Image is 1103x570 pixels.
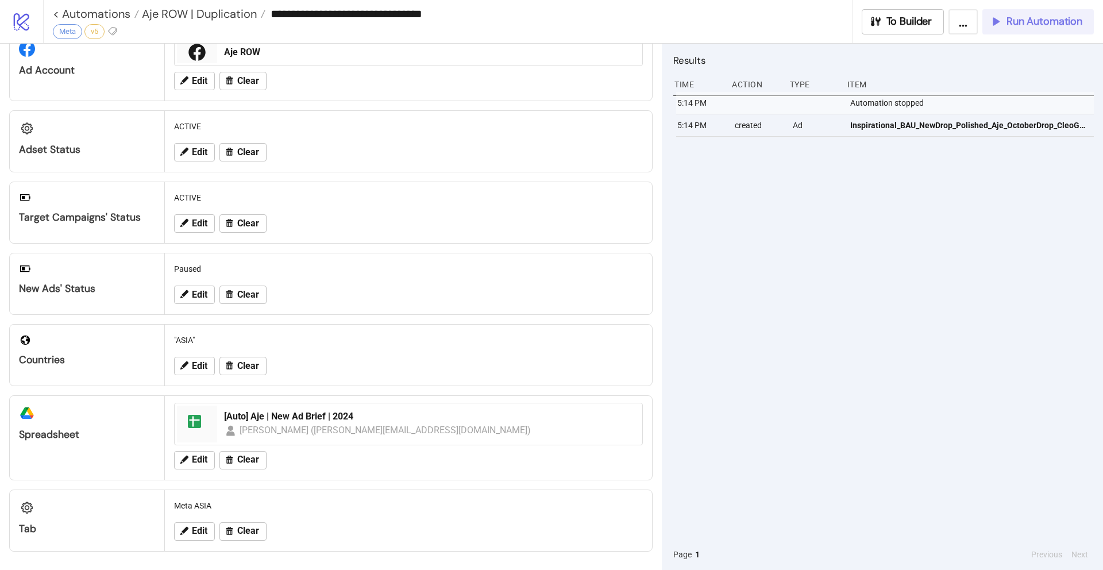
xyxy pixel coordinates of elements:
[850,119,1089,132] span: Inspirational_BAU_NewDrop_Polished_Aje_OctoberDrop_CleoGown_Tactical_Collection - Image_20250930_...
[19,353,155,367] div: Countries
[53,8,139,20] a: < Automations
[174,357,215,375] button: Edit
[19,522,155,536] div: Tab
[734,114,783,136] div: created
[224,46,635,59] div: Aje ROW
[169,495,647,517] div: Meta ASIA
[192,290,207,300] span: Edit
[237,361,259,371] span: Clear
[219,214,267,233] button: Clear
[862,9,944,34] button: To Builder
[673,74,723,95] div: Time
[169,258,647,280] div: Paused
[174,286,215,304] button: Edit
[19,282,155,295] div: New Ads' Status
[19,428,155,441] div: Spreadsheet
[169,115,647,137] div: ACTIVE
[731,74,780,95] div: Action
[692,548,703,561] button: 1
[169,329,647,351] div: "ASIA"
[219,143,267,161] button: Clear
[1068,548,1092,561] button: Next
[673,53,1094,68] h2: Results
[174,451,215,469] button: Edit
[237,76,259,86] span: Clear
[139,6,257,21] span: Aje ROW | Duplication
[192,526,207,536] span: Edit
[673,548,692,561] span: Page
[219,522,267,541] button: Clear
[1028,548,1066,561] button: Previous
[139,8,265,20] a: Aje ROW | Duplication
[224,410,635,423] div: [Auto] Aje | New Ad Brief | 2024
[219,72,267,90] button: Clear
[219,286,267,304] button: Clear
[846,74,1094,95] div: Item
[886,15,932,28] span: To Builder
[676,114,726,136] div: 5:14 PM
[53,24,82,39] div: Meta
[789,74,838,95] div: Type
[192,218,207,229] span: Edit
[174,143,215,161] button: Edit
[850,114,1089,136] a: Inspirational_BAU_NewDrop_Polished_Aje_OctoberDrop_CleoGown_Tactical_Collection - Image_20250930_...
[948,9,978,34] button: ...
[192,361,207,371] span: Edit
[219,451,267,469] button: Clear
[237,290,259,300] span: Clear
[192,76,207,86] span: Edit
[19,211,155,224] div: Target Campaigns' Status
[237,147,259,157] span: Clear
[219,357,267,375] button: Clear
[84,24,105,39] div: v5
[849,92,1097,114] div: Automation stopped
[237,526,259,536] span: Clear
[237,455,259,465] span: Clear
[792,114,841,136] div: Ad
[676,92,726,114] div: 5:14 PM
[192,147,207,157] span: Edit
[174,214,215,233] button: Edit
[169,187,647,209] div: ACTIVE
[1006,15,1082,28] span: Run Automation
[174,522,215,541] button: Edit
[19,143,155,156] div: Adset Status
[19,64,155,77] div: Ad Account
[174,72,215,90] button: Edit
[240,423,531,437] div: [PERSON_NAME] ([PERSON_NAME][EMAIL_ADDRESS][DOMAIN_NAME])
[192,455,207,465] span: Edit
[982,9,1094,34] button: Run Automation
[237,218,259,229] span: Clear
